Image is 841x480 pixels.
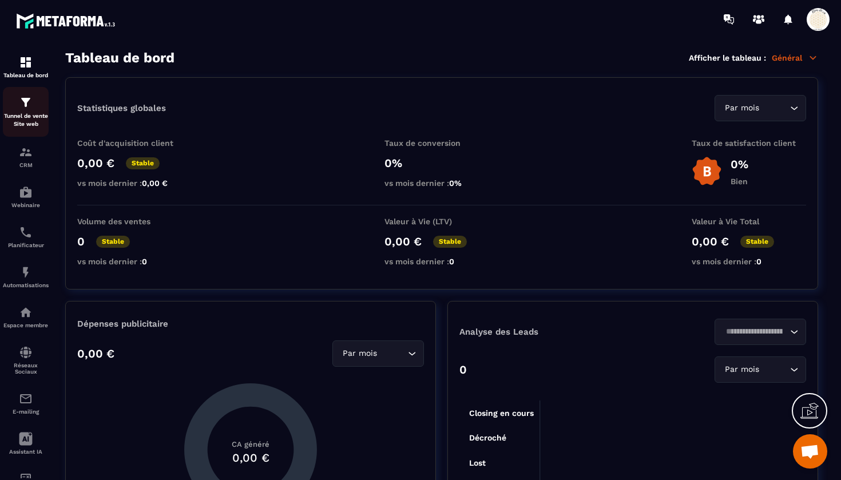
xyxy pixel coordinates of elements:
p: Valeur à Vie Total [692,217,806,226]
p: Stable [433,236,467,248]
p: vs mois dernier : [384,178,499,188]
p: 0% [384,156,499,170]
img: formation [19,145,33,159]
input: Search for option [379,347,405,360]
p: Stable [126,157,160,169]
a: schedulerschedulerPlanificateur [3,217,49,257]
p: Statistiques globales [77,103,166,113]
p: Bien [731,177,748,186]
p: 0,00 € [77,347,114,360]
p: 0,00 € [77,156,114,170]
img: email [19,392,33,406]
p: Valeur à Vie (LTV) [384,217,499,226]
p: Stable [96,236,130,248]
img: automations [19,306,33,319]
p: 0 [77,235,85,248]
p: vs mois dernier : [384,257,499,266]
img: b-badge-o.b3b20ee6.svg [692,156,722,187]
div: Ouvrir le chat [793,434,827,469]
p: CRM [3,162,49,168]
p: Volume des ventes [77,217,192,226]
p: 0,00 € [384,235,422,248]
span: 0 [449,257,454,266]
img: formation [19,55,33,69]
p: 0,00 € [692,235,729,248]
span: Par mois [340,347,379,360]
p: Analyse des Leads [459,327,633,337]
a: social-networksocial-networkRéseaux Sociaux [3,337,49,383]
p: Espace membre [3,322,49,328]
a: automationsautomationsEspace membre [3,297,49,337]
img: social-network [19,346,33,359]
p: Taux de satisfaction client [692,138,806,148]
img: automations [19,265,33,279]
a: formationformationTunnel de vente Site web [3,87,49,137]
p: vs mois dernier : [692,257,806,266]
a: formationformationTableau de bord [3,47,49,87]
p: E-mailing [3,408,49,415]
span: Par mois [722,363,761,376]
div: Search for option [332,340,424,367]
tspan: Closing en cours [469,408,534,418]
img: formation [19,96,33,109]
p: Taux de conversion [384,138,499,148]
span: 0 [756,257,761,266]
a: emailemailE-mailing [3,383,49,423]
p: Tableau de bord [3,72,49,78]
img: automations [19,185,33,199]
input: Search for option [761,102,787,114]
p: Stable [740,236,774,248]
p: Assistant IA [3,449,49,455]
div: Search for option [715,95,806,121]
p: Afficher le tableau : [689,53,766,62]
tspan: Décroché [469,433,506,442]
img: logo [16,10,119,31]
div: Search for option [715,319,806,345]
div: Search for option [715,356,806,383]
span: 0,00 € [142,178,168,188]
a: Assistant IA [3,423,49,463]
p: 0% [731,157,748,171]
a: automationsautomationsAutomatisations [3,257,49,297]
p: Réseaux Sociaux [3,362,49,375]
input: Search for option [722,326,787,338]
span: 0 [142,257,147,266]
h3: Tableau de bord [65,50,174,66]
p: Webinaire [3,202,49,208]
p: Coût d'acquisition client [77,138,192,148]
tspan: Lost [469,458,486,467]
p: Planificateur [3,242,49,248]
p: Tunnel de vente Site web [3,112,49,128]
p: 0 [459,363,467,376]
p: vs mois dernier : [77,257,192,266]
p: vs mois dernier : [77,178,192,188]
p: Automatisations [3,282,49,288]
input: Search for option [761,363,787,376]
span: 0% [449,178,462,188]
p: Dépenses publicitaire [77,319,424,329]
p: Général [772,53,818,63]
a: formationformationCRM [3,137,49,177]
a: automationsautomationsWebinaire [3,177,49,217]
img: scheduler [19,225,33,239]
span: Par mois [722,102,761,114]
